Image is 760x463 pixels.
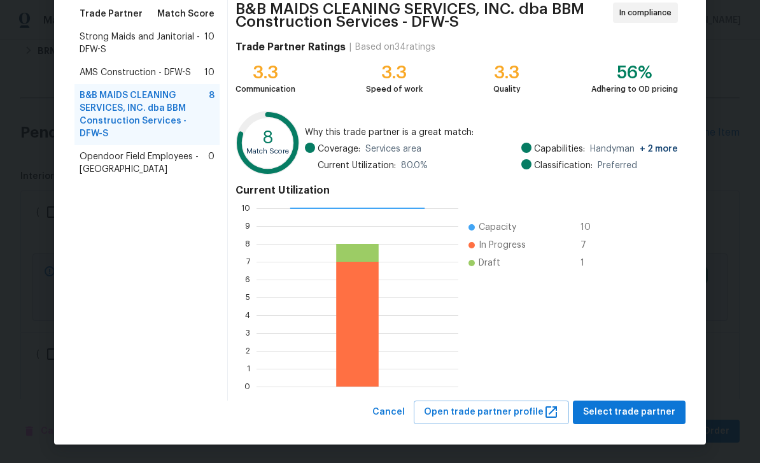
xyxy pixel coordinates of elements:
[591,83,678,96] div: Adhering to OD pricing
[245,240,250,248] text: 8
[80,150,208,176] span: Opendoor Field Employees - [GEOGRAPHIC_DATA]
[241,204,250,212] text: 10
[479,221,516,234] span: Capacity
[204,66,215,79] span: 10
[534,143,585,155] span: Capabilities:
[493,66,521,79] div: 3.3
[208,150,215,176] span: 0
[598,159,637,172] span: Preferred
[157,8,215,20] span: Match Score
[204,31,215,56] span: 10
[372,404,405,420] span: Cancel
[80,8,143,20] span: Trade Partner
[236,83,295,96] div: Communication
[246,329,250,337] text: 3
[80,31,204,56] span: Strong Maids and Janitorial - DFW-S
[619,6,677,19] span: In compliance
[236,66,295,79] div: 3.3
[262,129,274,146] text: 8
[244,383,250,390] text: 0
[414,401,569,424] button: Open trade partner profile
[246,294,250,301] text: 5
[355,41,435,53] div: Based on 34 ratings
[591,66,678,79] div: 56%
[236,41,346,53] h4: Trade Partner Ratings
[583,404,675,420] span: Select trade partner
[581,257,601,269] span: 1
[401,159,428,172] span: 80.0 %
[236,184,678,197] h4: Current Utilization
[590,143,678,155] span: Handyman
[573,401,686,424] button: Select trade partner
[246,148,289,155] text: Match Score
[640,145,678,153] span: + 2 more
[365,143,421,155] span: Services area
[318,143,360,155] span: Coverage:
[80,89,209,140] span: B&B MAIDS CLEANING SERVICES, INC. dba BBM Construction Services - DFW-S
[236,3,609,28] span: B&B MAIDS CLEANING SERVICES, INC. dba BBM Construction Services - DFW-S
[80,66,191,79] span: AMS Construction - DFW-S
[366,83,423,96] div: Speed of work
[493,83,521,96] div: Quality
[346,41,355,53] div: |
[209,89,215,140] span: 8
[581,221,601,234] span: 10
[534,159,593,172] span: Classification:
[247,365,250,373] text: 1
[581,239,601,252] span: 7
[367,401,410,424] button: Cancel
[479,257,500,269] span: Draft
[246,347,250,355] text: 2
[318,159,396,172] span: Current Utilization:
[305,126,678,139] span: Why this trade partner is a great match:
[366,66,423,79] div: 3.3
[246,258,250,266] text: 7
[424,404,559,420] span: Open trade partner profile
[245,276,250,283] text: 6
[245,311,250,319] text: 4
[245,222,250,230] text: 9
[479,239,526,252] span: In Progress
